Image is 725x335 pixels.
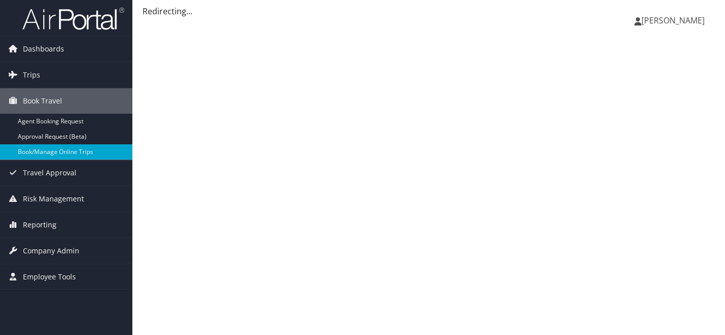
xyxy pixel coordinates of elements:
[634,5,715,36] a: [PERSON_NAME]
[23,238,79,264] span: Company Admin
[23,88,62,114] span: Book Travel
[23,160,76,186] span: Travel Approval
[23,212,57,238] span: Reporting
[23,264,76,290] span: Employee Tools
[23,62,40,88] span: Trips
[22,7,124,31] img: airportal-logo.png
[23,36,64,62] span: Dashboards
[23,186,84,212] span: Risk Management
[143,5,715,17] div: Redirecting...
[642,15,705,26] span: [PERSON_NAME]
